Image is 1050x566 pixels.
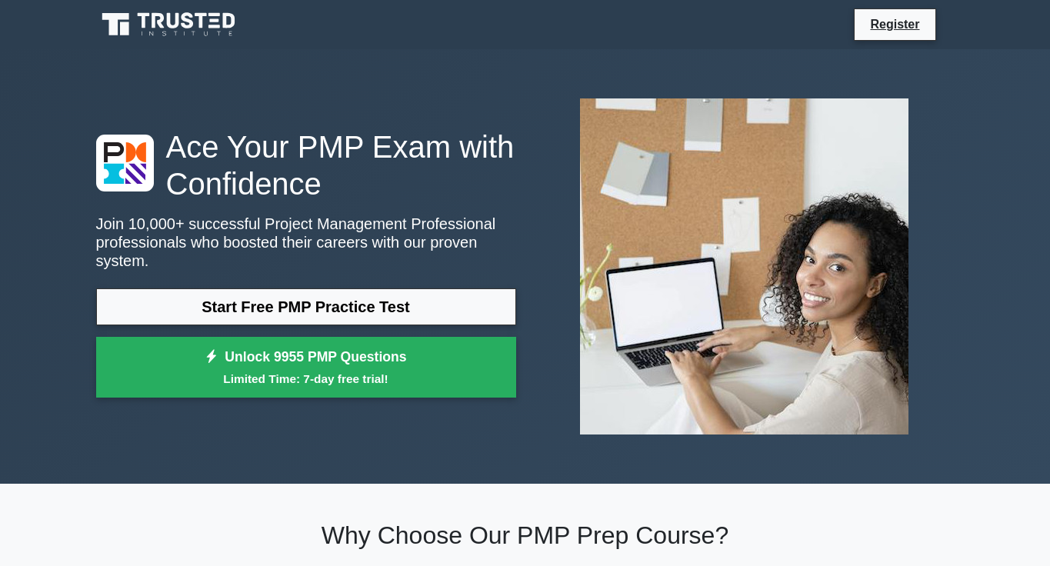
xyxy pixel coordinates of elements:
[96,521,955,550] h2: Why Choose Our PMP Prep Course?
[96,337,516,398] a: Unlock 9955 PMP QuestionsLimited Time: 7-day free trial!
[115,370,497,388] small: Limited Time: 7-day free trial!
[96,128,516,202] h1: Ace Your PMP Exam with Confidence
[96,288,516,325] a: Start Free PMP Practice Test
[861,15,928,34] a: Register
[96,215,516,270] p: Join 10,000+ successful Project Management Professional professionals who boosted their careers w...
